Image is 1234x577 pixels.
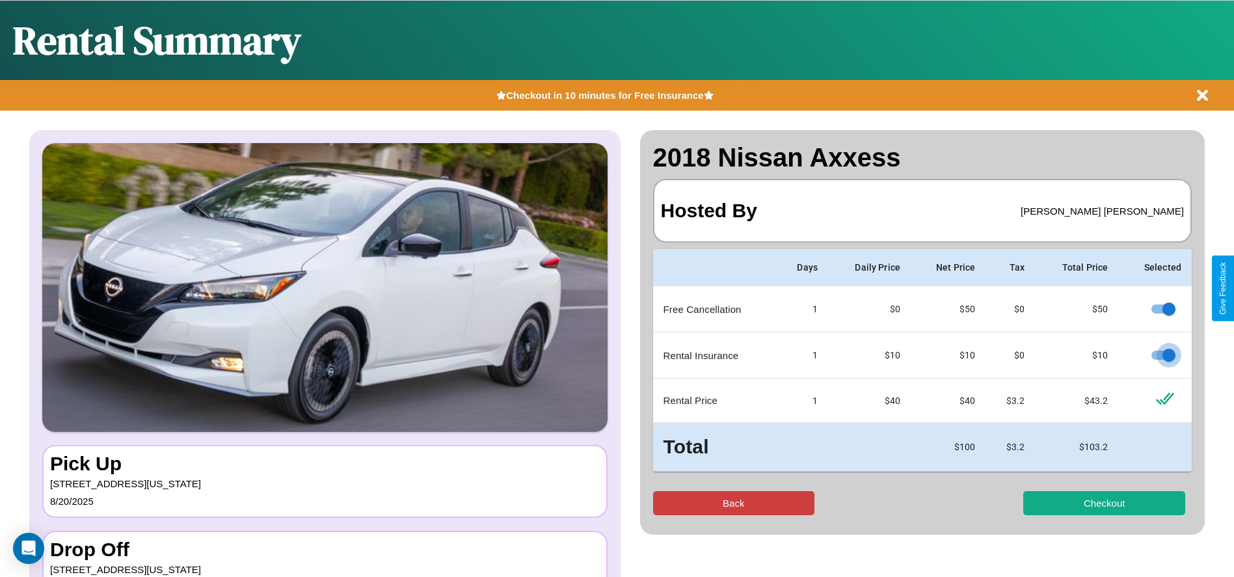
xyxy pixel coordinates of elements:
td: $ 10 [1035,332,1118,379]
p: Free Cancellation [664,301,766,318]
h3: Drop Off [50,539,600,561]
button: Checkout [1023,491,1185,515]
p: [PERSON_NAME] [PERSON_NAME] [1021,202,1184,220]
p: Rental Price [664,392,766,409]
td: $10 [828,332,911,379]
th: Daily Price [828,249,911,286]
td: $ 40 [828,379,911,423]
td: 1 [777,286,828,332]
td: $0 [986,332,1036,379]
th: Total Price [1035,249,1118,286]
td: $ 43.2 [1035,379,1118,423]
p: [STREET_ADDRESS][US_STATE] [50,475,600,492]
th: Tax [986,249,1036,286]
h3: Total [664,433,766,461]
h3: Pick Up [50,453,600,475]
td: $ 100 [911,423,986,472]
th: Days [777,249,828,286]
table: simple table [653,249,1192,472]
div: Open Intercom Messenger [13,533,44,564]
td: $ 10 [911,332,986,379]
td: 1 [777,379,828,423]
p: Rental Insurance [664,347,766,364]
td: $ 40 [911,379,986,423]
th: Selected [1119,249,1192,286]
td: $ 103.2 [1035,423,1118,472]
td: $ 3.2 [986,379,1036,423]
h1: Rental Summary [13,14,301,67]
td: $0 [986,286,1036,332]
th: Net Price [911,249,986,286]
h2: 2018 Nissan Axxess [653,143,1192,172]
td: $ 50 [911,286,986,332]
h3: Hosted By [661,187,757,235]
td: $ 50 [1035,286,1118,332]
td: $0 [828,286,911,332]
p: 8 / 20 / 2025 [50,492,600,510]
td: 1 [777,332,828,379]
button: Back [653,491,815,515]
b: Checkout in 10 minutes for Free Insurance [506,90,703,101]
td: $ 3.2 [986,423,1036,472]
div: Give Feedback [1218,262,1227,315]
